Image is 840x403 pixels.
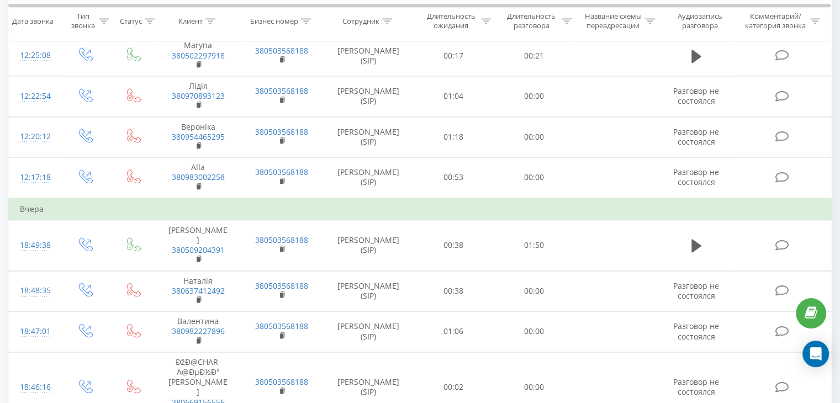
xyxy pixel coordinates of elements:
td: [PERSON_NAME] (SIP) [324,157,414,198]
a: 380637412492 [172,285,225,296]
div: Open Intercom Messenger [802,341,829,367]
td: 01:04 [414,76,494,117]
a: 380503568188 [255,377,308,387]
span: Разговор не состоялся [673,167,719,187]
td: 00:21 [494,35,574,76]
div: Клиент [178,16,203,25]
a: 380502297918 [172,50,225,61]
td: Валентина [156,311,240,352]
td: 00:00 [494,311,574,352]
div: Сотрудник [342,16,379,25]
div: 18:49:38 [20,235,49,256]
div: 18:46:16 [20,377,49,398]
td: [PERSON_NAME] (SIP) [324,271,414,311]
td: [PERSON_NAME] (SIP) [324,35,414,76]
div: 12:22:54 [20,86,49,107]
a: 380983002258 [172,172,225,182]
td: 00:38 [414,271,494,311]
a: 380503568188 [255,280,308,291]
a: 380970893123 [172,91,225,101]
a: 380503568188 [255,126,308,137]
td: 01:18 [414,116,494,157]
td: [PERSON_NAME] (SIP) [324,311,414,352]
td: [PERSON_NAME] (SIP) [324,76,414,117]
div: 12:25:08 [20,45,49,66]
div: Длительность ожидания [424,12,479,30]
a: 380503568188 [255,45,308,56]
a: 380503568188 [255,321,308,331]
div: Название схемы переадресации [584,12,642,30]
span: Разговор не состоялся [673,280,719,301]
a: 380954465295 [172,131,225,142]
div: Тип звонка [70,12,96,30]
td: 00:38 [414,220,494,271]
td: [PERSON_NAME] [156,220,240,271]
div: Комментарий/категория звонка [743,12,807,30]
td: 00:00 [494,116,574,157]
span: Разговор не состоялся [673,86,719,106]
td: Вчера [9,198,832,220]
div: 18:47:01 [20,321,49,342]
a: 380509204391 [172,245,225,255]
td: 01:50 [494,220,574,271]
a: 380503568188 [255,86,308,96]
td: [PERSON_NAME] (SIP) [324,116,414,157]
div: 18:48:35 [20,280,49,301]
div: Статус [120,16,142,25]
div: Бизнес номер [250,16,298,25]
span: Разговор не состоялся [673,126,719,147]
div: 12:17:18 [20,167,49,188]
div: 12:20:12 [20,126,49,147]
span: Разговор не состоялся [673,321,719,341]
td: 01:06 [414,311,494,352]
a: 380503568188 [255,235,308,245]
td: Maryna [156,35,240,76]
td: 00:00 [494,76,574,117]
td: 00:17 [414,35,494,76]
div: Дата звонка [12,16,54,25]
td: Лідія [156,76,240,117]
td: 00:00 [494,157,574,198]
td: Наталія [156,271,240,311]
a: 380982227896 [172,326,225,336]
div: Длительность разговора [504,12,559,30]
td: 00:53 [414,157,494,198]
td: 00:00 [494,271,574,311]
span: Разговор не состоялся [673,377,719,397]
td: Вероніка [156,116,240,157]
div: Аудиозапись разговора [668,12,732,30]
td: Alla [156,157,240,198]
a: 380503568188 [255,167,308,177]
td: [PERSON_NAME] (SIP) [324,220,414,271]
